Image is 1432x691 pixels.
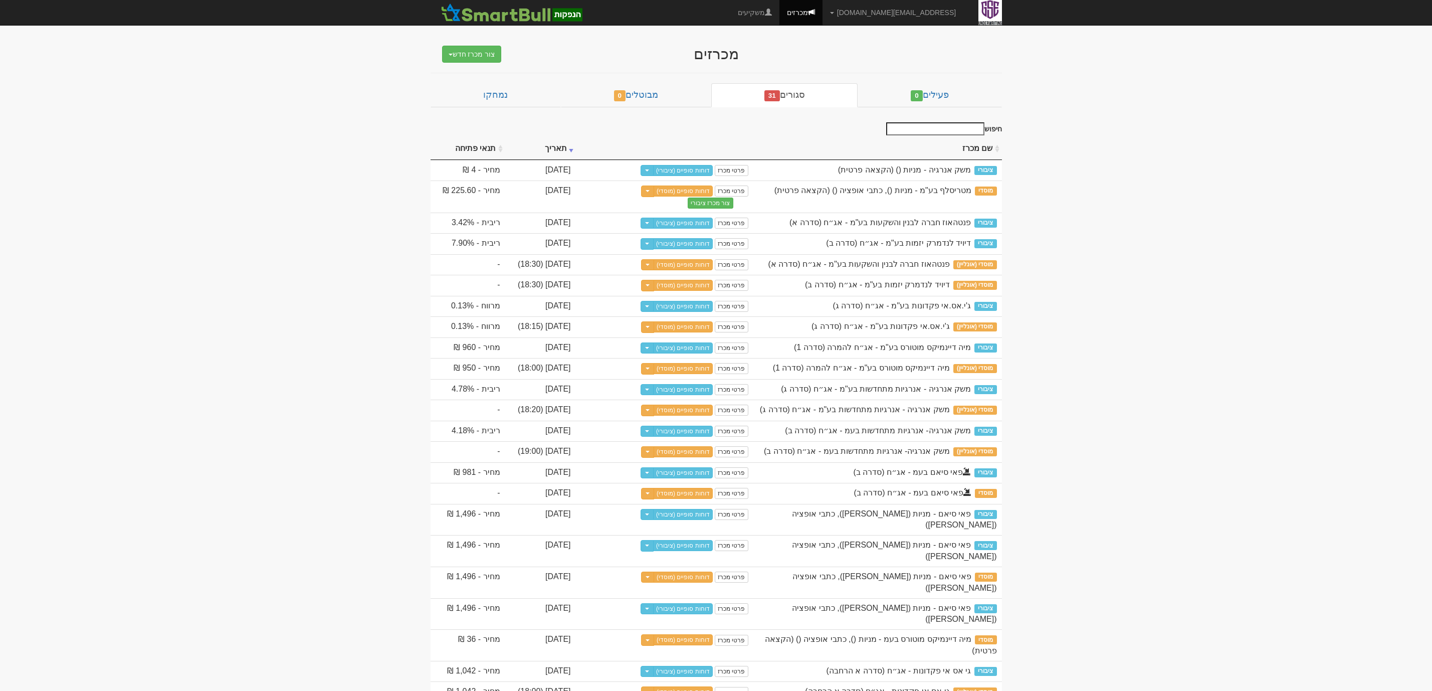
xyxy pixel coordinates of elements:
[654,280,713,291] a: דוחות סופיים (מוסדי)
[505,504,576,536] td: [DATE]
[654,363,713,374] a: דוחות סופיים (מוסדי)
[715,186,748,197] a: פרטי מכרז
[953,447,997,456] span: מוסדי (אונליין)
[715,540,748,551] a: פרטי מכרז
[974,541,996,550] span: ציבורי
[431,535,505,567] td: מחיר - 1,496 ₪
[715,666,748,677] a: פרטי מכרז
[715,603,748,614] a: פרטי מכרז
[974,667,996,676] span: ציבורי
[715,467,748,478] a: פרטי מכרז
[853,468,971,476] span: פאי סיאם בעמ - אג״ח (סדרה ב)
[975,489,996,498] span: מוסדי
[715,342,748,354] a: פרטי מכרז
[715,635,748,646] a: פרטי מכרז
[654,634,713,645] a: דוחות סופיים (מוסדי)
[431,213,505,234] td: ריבית - 3.42%
[654,321,713,332] a: דוחות סופיים (מוסדי)
[715,446,748,457] a: פרטי מכרז
[715,165,748,176] a: פרטי מכרז
[505,337,576,359] td: [DATE]
[886,122,984,135] input: חיפוש
[654,446,713,457] a: דוחות סופיים (מוסדי)
[431,379,505,400] td: ריבית - 4.78%
[792,509,996,530] span: פאי סיאם - מניות (פאי סיאם), כתבי אופציה (פאי סיאם)
[505,213,576,234] td: [DATE]
[953,406,997,415] span: מוסדי (אונליין)
[653,467,713,478] a: דוחות סופיים (ציבורי)
[505,483,576,504] td: [DATE]
[431,296,505,317] td: מרווח - 0.13%
[431,181,505,213] td: מחיר - 225.60 ₪
[654,405,713,416] a: דוחות סופיים (מוסדי)
[505,421,576,442] td: [DATE]
[431,598,505,630] td: מחיר - 1,496 ₪
[811,322,950,330] span: ג'י.אס.אי פקדונות בע''מ - אג״ח (סדרה ג)
[715,363,748,374] a: פרטי מכרז
[974,427,996,436] span: ציבורי
[431,316,505,337] td: מרווח - 0.13%
[505,535,576,567] td: [DATE]
[654,259,713,270] a: דוחות סופיים (מוסדי)
[505,275,576,296] td: [DATE] (18:30)
[505,629,576,661] td: [DATE]
[854,488,971,497] span: פאי סיאם בעמ - אג״ח (סדרה ב)
[715,488,748,499] a: פרטי מכרז
[974,510,996,519] span: ציבורי
[653,238,713,249] a: דוחות סופיים (ציבורי)
[974,343,996,353] span: ציבורי
[974,604,996,613] span: ציבורי
[792,572,996,592] span: פאי סיאם - מניות (פאי סיאם), כתבי אופציה (פאי סיאם)
[838,165,971,174] span: משק אנרגיה - מניות () (הקצאה פרטית)
[833,301,971,310] span: ג'י.אס.אי פקדונות בע''מ - אג״ח (סדרה ג)
[792,541,996,561] span: פאי סיאם - מניות (פאי סיאם), כתבי אופציה (פאי סיאם)
[715,301,748,312] a: פרטי מכרז
[826,239,971,247] span: דיויד לנדמרק יזמות בע"מ - אג״ח (סדרה ב)
[688,198,733,209] button: צור מכרז ציבורי
[654,572,713,583] a: דוחות סופיים (מוסדי)
[431,400,505,421] td: -
[653,509,713,520] a: דוחות סופיים (ציבורי)
[431,138,505,160] th: תנאי פתיחה : activate to sort column ascending
[431,441,505,462] td: -
[431,358,505,379] td: מחיר - 950 ₪
[614,90,626,101] span: 0
[653,165,713,176] a: דוחות סופיים (ציבורי)
[753,138,1002,160] th: שם מכרז : activate to sort column ascending
[653,426,713,437] a: דוחות סופיים (ציבורי)
[858,83,1001,107] a: פעילים
[442,46,502,63] button: צור מכרז חדש
[911,90,923,101] span: 0
[431,567,505,598] td: מחיר - 1,496 ₪
[974,302,996,311] span: ציבורי
[715,238,748,249] a: פרטי מכרז
[431,83,561,107] a: נמחקו
[764,90,780,101] span: 31
[774,186,971,195] span: מטריסלף בע"מ - מניות (), כתבי אופציה () (הקצאה פרטית)
[438,3,585,23] img: SmartBull Logo
[431,504,505,536] td: מחיר - 1,496 ₪
[953,364,997,373] span: מוסדי (אונליין)
[760,405,950,414] span: משק אנרגיה - אנרגיות מתחדשות בע"מ - אג״ח (סדרה ג)
[715,321,748,332] a: פרטי מכרז
[654,488,713,499] a: דוחות סופיים (מוסדי)
[505,462,576,483] td: [DATE]
[505,233,576,254] td: [DATE]
[765,635,996,655] span: מיה דיינמיקס מוטורס בעמ - מניות (), כתבי אופציה () (הקצאה פרטית)
[883,122,1002,135] label: חיפוש
[505,358,576,379] td: [DATE] (18:00)
[805,280,950,289] span: דיויד לנדמרק יזמות בע"מ - אג״ח (סדרה ב)
[505,296,576,317] td: [DATE]
[505,160,576,181] td: [DATE]
[505,379,576,400] td: [DATE]
[715,280,748,291] a: פרטי מכרז
[974,219,996,228] span: ציבורי
[431,337,505,359] td: מחיר - 960 ₪
[974,385,996,394] span: ציבורי
[794,343,971,352] span: מיה דיינמיקס מוטורס בע"מ - אג״ח להמרה (סדרה 1)
[431,421,505,442] td: ריבית - 4.18%
[653,666,713,677] a: דוחות סופיים (ציבורי)
[711,83,858,107] a: סגורים
[715,509,748,520] a: פרטי מכרז
[431,275,505,296] td: -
